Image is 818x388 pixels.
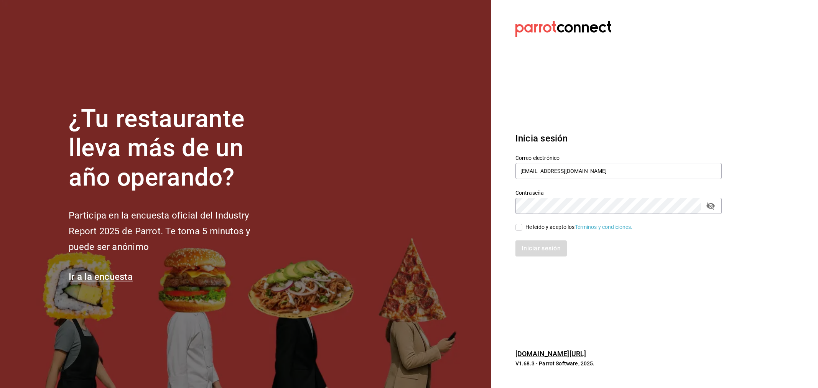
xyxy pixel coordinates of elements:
[515,190,722,195] label: Contraseña
[515,360,722,367] p: V1.68.3 - Parrot Software, 2025.
[515,132,722,145] h3: Inicia sesión
[704,199,717,212] button: passwordField
[515,163,722,179] input: Ingresa tu correo electrónico
[69,208,276,255] h2: Participa en la encuesta oficial del Industry Report 2025 de Parrot. Te toma 5 minutos y puede se...
[515,350,586,358] a: [DOMAIN_NAME][URL]
[69,271,133,282] a: Ir a la encuesta
[575,224,633,230] a: Términos y condiciones.
[515,155,722,160] label: Correo electrónico
[525,223,633,231] div: He leído y acepto los
[69,104,276,192] h1: ¿Tu restaurante lleva más de un año operando?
